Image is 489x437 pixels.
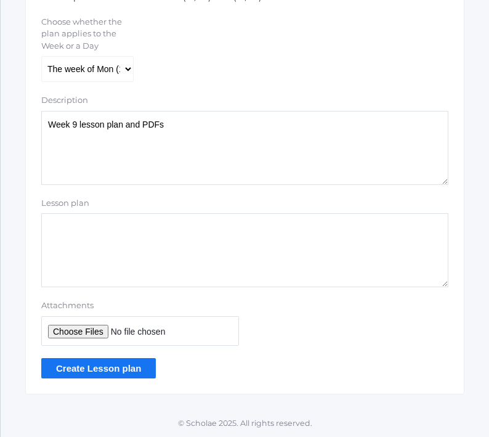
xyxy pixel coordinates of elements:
[41,94,88,107] label: Description
[41,197,89,210] label: Lesson plan
[1,418,489,430] p: © Scholae 2025. All rights reserved.
[41,16,132,52] label: Choose whether the plan applies to the Week or a Day
[41,358,156,378] input: Create Lesson plan
[41,300,239,312] label: Attachments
